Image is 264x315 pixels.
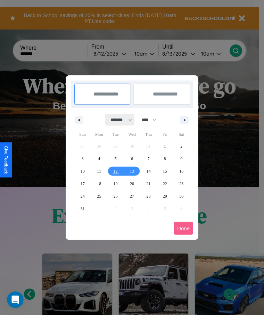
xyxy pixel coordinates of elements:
span: 13 [130,165,134,177]
span: 30 [179,190,183,202]
span: 28 [146,190,150,202]
span: Sun [74,129,91,140]
span: 1 [164,140,166,152]
span: 7 [147,152,149,165]
button: 13 [124,165,140,177]
span: Mon [91,129,107,140]
span: 24 [81,190,85,202]
div: Give Feedback [3,146,8,174]
span: 19 [114,177,118,190]
button: 2 [173,140,190,152]
button: Done [174,222,193,235]
span: 8 [164,152,166,165]
span: 14 [146,165,150,177]
button: 6 [124,152,140,165]
span: Sat [173,129,190,140]
span: 23 [179,177,183,190]
button: 12 [107,165,124,177]
button: 9 [173,152,190,165]
button: 22 [157,177,173,190]
button: 7 [140,152,157,165]
button: 25 [91,190,107,202]
span: 27 [130,190,134,202]
span: 5 [115,152,117,165]
span: 12 [114,165,118,177]
span: 11 [97,165,101,177]
span: 3 [82,152,84,165]
button: 3 [74,152,91,165]
button: 26 [107,190,124,202]
button: 19 [107,177,124,190]
span: 16 [179,165,183,177]
span: Wed [124,129,140,140]
button: 11 [91,165,107,177]
span: 4 [98,152,100,165]
span: Thu [140,129,157,140]
button: 20 [124,177,140,190]
span: 26 [114,190,118,202]
span: 25 [97,190,101,202]
button: 15 [157,165,173,177]
button: 1 [157,140,173,152]
button: 14 [140,165,157,177]
span: 9 [180,152,182,165]
span: 31 [81,202,85,215]
button: 29 [157,190,173,202]
span: 2 [180,140,182,152]
button: 16 [173,165,190,177]
button: 23 [173,177,190,190]
button: 17 [74,177,91,190]
button: 28 [140,190,157,202]
button: 31 [74,202,91,215]
button: 4 [91,152,107,165]
span: 22 [163,177,167,190]
button: 8 [157,152,173,165]
button: 24 [74,190,91,202]
span: 20 [130,177,134,190]
span: Tue [107,129,124,140]
span: 17 [81,177,85,190]
span: 21 [146,177,150,190]
span: 15 [163,165,167,177]
button: 5 [107,152,124,165]
span: 6 [131,152,133,165]
button: 18 [91,177,107,190]
span: 29 [163,190,167,202]
span: Fri [157,129,173,140]
button: 10 [74,165,91,177]
span: 18 [97,177,101,190]
iframe: Intercom live chat [7,291,24,308]
button: 27 [124,190,140,202]
button: 30 [173,190,190,202]
span: 10 [81,165,85,177]
button: 21 [140,177,157,190]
